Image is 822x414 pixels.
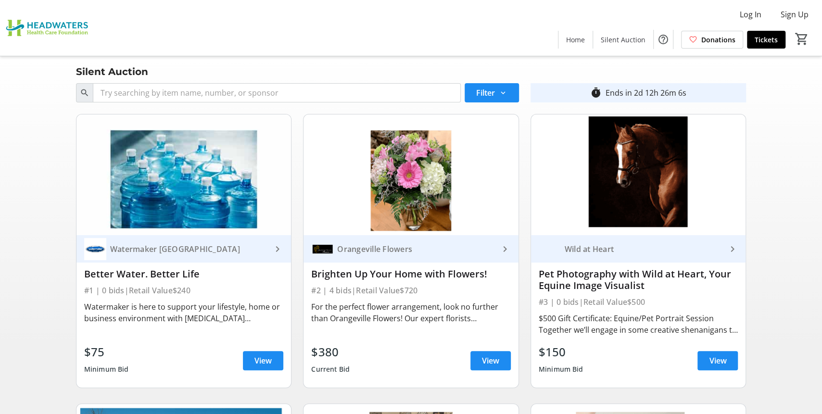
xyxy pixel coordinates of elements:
mat-icon: keyboard_arrow_right [726,243,738,255]
span: View [254,355,272,366]
div: For the perfect flower arrangement, look no further than Orangeville Flowers! Our expert florists... [311,301,511,324]
img: Pet Photography with Wild at Heart, Your Equine Image Visualist [531,114,746,235]
div: Minimum Bid [539,361,583,378]
a: Orangeville FlowersOrangeville Flowers [304,235,518,263]
span: View [482,355,499,366]
span: View [709,355,726,366]
div: $500 Gift Certificate: Equine/Pet Portrait Session Together we’ll engage in some creative shenani... [539,313,738,336]
a: View [243,351,283,370]
a: Tickets [747,31,785,49]
span: Filter [476,87,495,99]
mat-icon: timer_outline [590,87,602,99]
span: Silent Auction [601,35,645,45]
div: $150 [539,343,583,361]
div: #1 | 0 bids | Retail Value $240 [84,284,284,297]
div: Minimum Bid [84,361,129,378]
a: Home [558,31,593,49]
span: Tickets [755,35,778,45]
a: View [697,351,738,370]
span: Donations [701,35,735,45]
mat-icon: keyboard_arrow_right [499,243,511,255]
img: Orangeville Flowers [311,238,333,260]
a: Watermaker OrangevilleWatermaker [GEOGRAPHIC_DATA] [76,235,291,263]
span: Log In [740,9,761,20]
div: $75 [84,343,129,361]
a: Wild at HeartWild at Heart [531,235,746,263]
a: View [470,351,511,370]
div: Current Bid [311,361,350,378]
img: Headwaters Health Care Foundation's Logo [6,4,91,52]
div: Brighten Up Your Home with Flowers! [311,268,511,280]
a: Donations [681,31,743,49]
div: Silent Auction [70,64,154,79]
div: Watermaker [GEOGRAPHIC_DATA] [106,244,272,254]
input: Try searching by item name, number, or sponsor [93,83,461,102]
div: Wild at Heart [561,244,727,254]
button: Log In [732,7,769,22]
span: Sign Up [781,9,809,20]
img: Brighten Up Your Home with Flowers! [304,114,518,235]
button: Cart [793,30,810,48]
mat-icon: keyboard_arrow_right [272,243,283,255]
div: Watermaker is here to support your lifestyle, home or business environment with [MEDICAL_DATA] tr... [84,301,284,324]
div: #2 | 4 bids | Retail Value $720 [311,284,511,297]
img: Wild at Heart [539,238,561,260]
a: Silent Auction [593,31,653,49]
div: Orangeville Flowers [333,244,499,254]
div: #3 | 0 bids | Retail Value $500 [539,295,738,309]
div: Better Water. Better Life [84,268,284,280]
span: Home [566,35,585,45]
img: Better Water. Better Life [76,114,291,235]
img: Watermaker Orangeville [84,238,106,260]
button: Help [654,30,673,49]
div: $380 [311,343,350,361]
button: Sign Up [773,7,816,22]
button: Filter [465,83,519,102]
div: Ends in 2d 12h 26m 6s [606,87,686,99]
div: Pet Photography with Wild at Heart, Your Equine Image Visualist [539,268,738,291]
